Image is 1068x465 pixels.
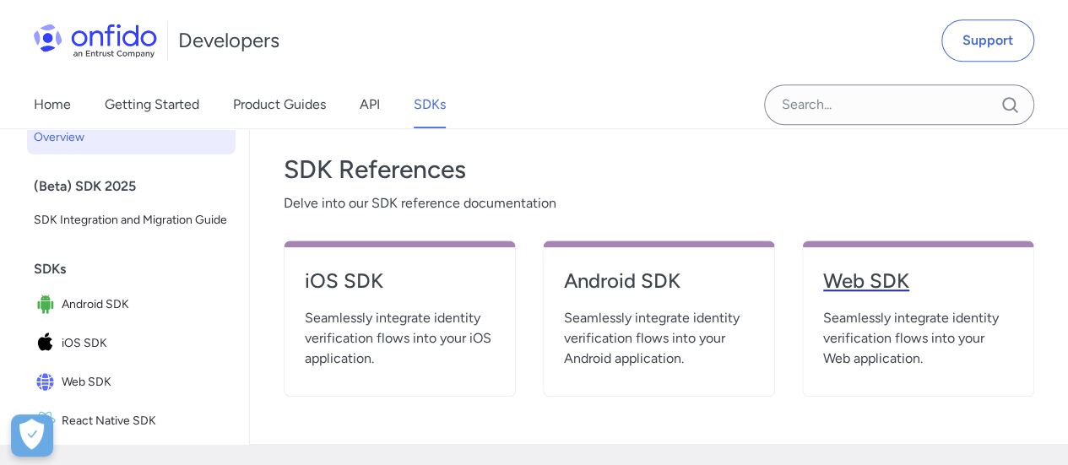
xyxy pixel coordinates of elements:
[34,170,242,203] div: (Beta) SDK 2025
[62,370,229,394] span: Web SDK
[823,268,1013,295] h4: Web SDK
[564,268,754,308] a: Android SDK
[823,268,1013,308] a: Web SDK
[305,268,495,295] h4: iOS SDK
[27,203,236,237] a: SDK Integration and Migration Guide
[105,81,199,128] a: Getting Started
[414,81,446,128] a: SDKs
[34,252,242,286] div: SDKs
[178,27,279,54] h1: Developers
[284,153,1034,187] h3: SDK References
[360,81,380,128] a: API
[233,81,326,128] a: Product Guides
[34,24,157,57] img: Onfido Logo
[27,325,236,362] a: IconiOS SDKiOS SDK
[62,332,229,355] span: iOS SDK
[305,308,495,369] span: Seamlessly integrate identity verification flows into your iOS application.
[34,127,229,148] span: Overview
[62,293,229,316] span: Android SDK
[27,364,236,401] a: IconWeb SDKWeb SDK
[284,193,1034,214] span: Delve into our SDK reference documentation
[305,268,495,308] a: iOS SDK
[11,414,53,457] button: Open Preferences
[34,293,62,316] img: IconAndroid SDK
[27,286,236,323] a: IconAndroid SDKAndroid SDK
[34,409,62,433] img: IconReact Native SDK
[34,332,62,355] img: IconiOS SDK
[27,121,236,154] a: Overview
[62,409,229,433] span: React Native SDK
[564,268,754,295] h4: Android SDK
[34,81,71,128] a: Home
[27,403,236,440] a: IconReact Native SDKReact Native SDK
[34,370,62,394] img: IconWeb SDK
[823,308,1013,369] span: Seamlessly integrate identity verification flows into your Web application.
[34,210,229,230] span: SDK Integration and Migration Guide
[941,19,1034,62] a: Support
[11,414,53,457] div: Cookie Preferences
[564,308,754,369] span: Seamlessly integrate identity verification flows into your Android application.
[764,84,1034,125] input: Onfido search input field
